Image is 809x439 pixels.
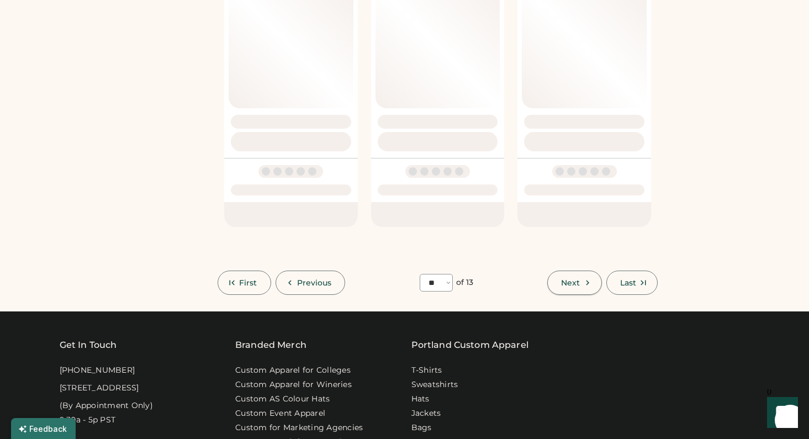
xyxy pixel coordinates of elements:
[235,379,352,390] a: Custom Apparel for Wineries
[411,365,442,376] a: T-Shirts
[411,338,528,352] a: Portland Custom Apparel
[60,365,135,376] div: [PHONE_NUMBER]
[60,338,117,352] div: Get In Touch
[411,379,458,390] a: Sweatshirts
[235,422,363,433] a: Custom for Marketing Agencies
[411,422,432,433] a: Bags
[297,279,332,287] span: Previous
[235,408,325,419] a: Custom Event Apparel
[547,271,601,295] button: Next
[620,279,636,287] span: Last
[218,271,271,295] button: First
[235,394,330,405] a: Custom AS Colour Hats
[235,365,351,376] a: Custom Apparel for Colleges
[411,408,441,419] a: Jackets
[239,279,257,287] span: First
[60,400,153,411] div: (By Appointment Only)
[411,394,430,405] a: Hats
[235,338,306,352] div: Branded Merch
[757,389,804,437] iframe: Front Chat
[606,271,658,295] button: Last
[60,415,116,426] div: 9:30a - 5p PST
[561,279,580,287] span: Next
[60,383,139,394] div: [STREET_ADDRESS]
[456,277,474,288] div: of 13
[276,271,346,295] button: Previous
